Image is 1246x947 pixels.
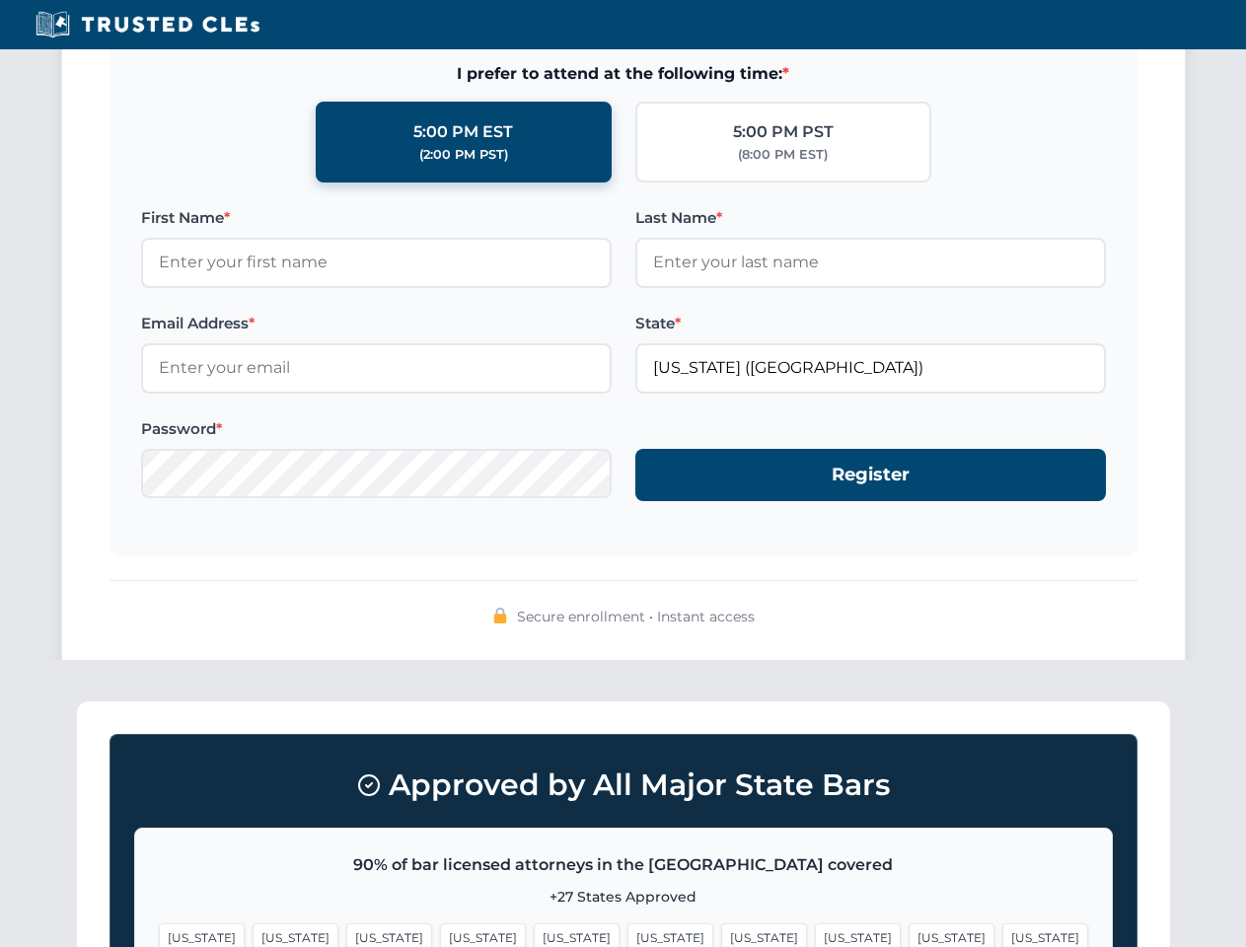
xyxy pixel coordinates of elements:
[733,119,834,145] div: 5:00 PM PST
[419,145,508,165] div: (2:00 PM PST)
[141,343,612,393] input: Enter your email
[141,238,612,287] input: Enter your first name
[141,61,1106,87] span: I prefer to attend at the following time:
[30,10,265,39] img: Trusted CLEs
[738,145,828,165] div: (8:00 PM EST)
[134,759,1113,812] h3: Approved by All Major State Bars
[635,206,1106,230] label: Last Name
[413,119,513,145] div: 5:00 PM EST
[635,343,1106,393] input: Florida (FL)
[159,852,1088,878] p: 90% of bar licensed attorneys in the [GEOGRAPHIC_DATA] covered
[141,417,612,441] label: Password
[635,312,1106,335] label: State
[517,606,755,627] span: Secure enrollment • Instant access
[635,449,1106,501] button: Register
[159,886,1088,908] p: +27 States Approved
[635,238,1106,287] input: Enter your last name
[141,312,612,335] label: Email Address
[141,206,612,230] label: First Name
[492,608,508,623] img: 🔒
